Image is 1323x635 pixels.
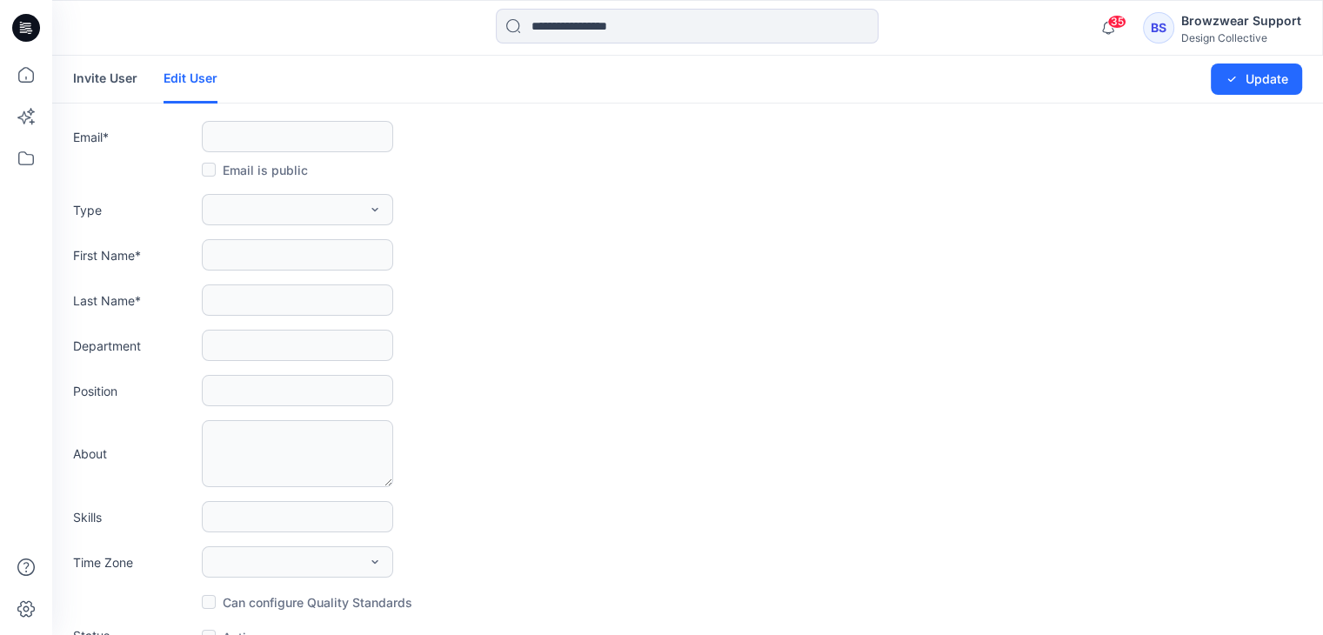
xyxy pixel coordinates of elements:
[73,128,195,146] label: Email
[73,246,195,264] label: First Name
[73,201,195,219] label: Type
[73,508,195,526] label: Skills
[73,444,195,463] label: About
[1143,12,1174,43] div: BS
[1107,15,1126,29] span: 35
[73,382,195,400] label: Position
[1181,10,1301,31] div: Browzwear Support
[73,337,195,355] label: Department
[73,291,195,310] label: Last Name
[73,553,195,571] label: Time Zone
[73,56,137,101] a: Invite User
[202,159,308,180] label: Email is public
[1181,31,1301,44] div: Design Collective
[1211,63,1302,95] button: Update
[164,56,217,104] a: Edit User
[202,592,412,612] label: Can configure Quality Standards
